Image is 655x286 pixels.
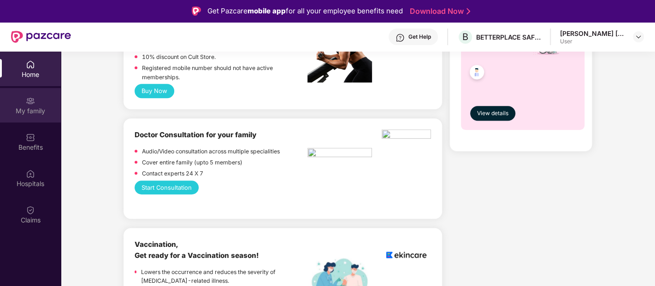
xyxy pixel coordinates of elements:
button: Start Consultation [135,181,199,195]
p: Contact experts 24 X 7 [142,169,203,178]
b: Vaccination, Get ready for a Vaccination season! [135,240,259,260]
div: Get Pazcare for all your employee benefits need [207,6,403,17]
img: Stroke [466,6,470,16]
div: Get Help [408,33,431,41]
div: User [560,38,625,45]
img: svg+xml;base64,PHN2ZyBpZD0iRHJvcGRvd24tMzJ4MzIiIHhtbG5zPSJodHRwOi8vd3d3LnczLm9yZy8yMDAwL3N2ZyIgd2... [635,33,642,41]
img: logoEkincare.png [382,239,431,271]
img: svg+xml;base64,PHN2ZyBpZD0iSG9tZSIgeG1sbnM9Imh0dHA6Ly93d3cudzMub3JnLzIwMDAvc3ZnIiB3aWR0aD0iMjAiIG... [26,60,35,69]
img: svg+xml;base64,PHN2ZyB4bWxucz0iaHR0cDovL3d3dy53My5vcmcvMjAwMC9zdmciIHdpZHRoPSI0OC45NDMiIGhlaWdodD... [466,62,488,85]
button: Buy Now [135,84,174,98]
p: Audio/Video consultation across multiple specialities [142,147,280,156]
span: View details [477,109,508,118]
p: 10% discount on Cult Store. [142,53,216,61]
strong: mobile app [248,6,286,15]
a: Download Now [410,6,467,16]
img: pngtree-physiotherapy-physiotherapist-rehab-disability-stretching-png-image_6063262.png [307,148,372,160]
p: Cover entire family (upto 5 members) [142,158,242,167]
img: svg+xml;base64,PHN2ZyBpZD0iQ2xhaW0iIHhtbG5zPSJodHRwOi8vd3d3LnczLm9yZy8yMDAwL3N2ZyIgd2lkdGg9IjIwIi... [26,205,35,215]
div: [PERSON_NAME] [PERSON_NAME] [560,29,625,38]
b: Doctor Consultation for your family [135,130,256,139]
img: svg+xml;base64,PHN2ZyB3aWR0aD0iMjAiIGhlaWdodD0iMjAiIHZpZXdCb3g9IjAgMCAyMCAyMCIgZmlsbD0ibm9uZSIgeG... [26,96,35,105]
img: svg+xml;base64,PHN2ZyBpZD0iSG9zcGl0YWxzIiB4bWxucz0iaHR0cDovL3d3dy53My5vcmcvMjAwMC9zdmciIHdpZHRoPS... [26,169,35,178]
p: Lowers the occurrence and reduces the severity of [MEDICAL_DATA]-related illness. [141,268,307,286]
img: physica%20-%20Edited.png [382,129,431,141]
span: B [462,31,468,42]
img: svg+xml;base64,PHN2ZyBpZD0iQmVuZWZpdHMiIHhtbG5zPSJodHRwOi8vd3d3LnczLm9yZy8yMDAwL3N2ZyIgd2lkdGg9Ij... [26,133,35,142]
img: New Pazcare Logo [11,31,71,43]
button: View details [470,106,515,121]
div: BETTERPLACE SAFETY SOLUTIONS PRIVATE LIMITED [476,33,541,41]
img: svg+xml;base64,PHN2ZyBpZD0iSGVscC0zMngzMiIgeG1sbnM9Imh0dHA6Ly93d3cudzMub3JnLzIwMDAvc3ZnIiB3aWR0aD... [395,33,405,42]
p: Registered mobile number should not have active memberships. [142,64,307,82]
img: Logo [192,6,201,16]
